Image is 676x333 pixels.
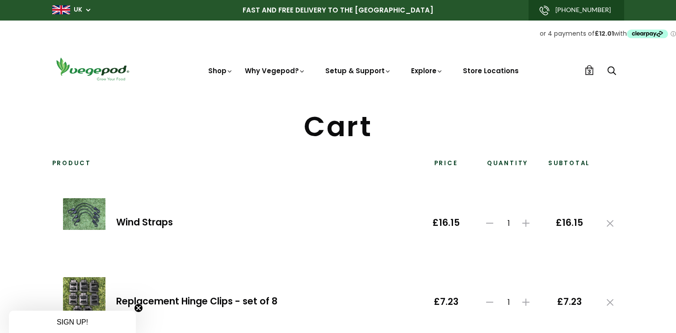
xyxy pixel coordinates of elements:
[116,216,173,229] a: Wind Straps
[63,277,105,321] img: Replacement Hinge Clips - set of 8
[430,217,462,229] span: £16.15
[74,5,82,14] a: UK
[134,304,143,312] button: Close teaser
[52,159,420,174] th: Product
[63,198,105,230] img: Wind Straps
[420,159,473,174] th: Price
[245,66,306,75] a: Why Vegepod?
[607,67,616,76] a: Search
[52,5,70,14] img: gb_large.png
[473,159,543,174] th: Quantity
[554,296,585,308] span: £7.23
[208,66,233,75] a: Shop
[463,66,519,75] a: Store Locations
[543,159,596,174] th: Subtotal
[9,311,136,333] div: SIGN UP!Close teaser
[57,318,88,326] span: SIGN UP!
[325,66,391,75] a: Setup & Support
[52,56,133,82] img: Vegepod
[498,298,520,307] span: 1
[411,66,443,75] a: Explore
[430,296,462,308] span: £7.23
[498,219,520,228] span: 1
[584,65,594,75] a: 3
[588,67,591,76] span: 3
[554,217,585,229] span: £16.15
[116,295,277,308] a: Replacement Hinge Clips - set of 8
[52,113,624,141] h1: Cart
